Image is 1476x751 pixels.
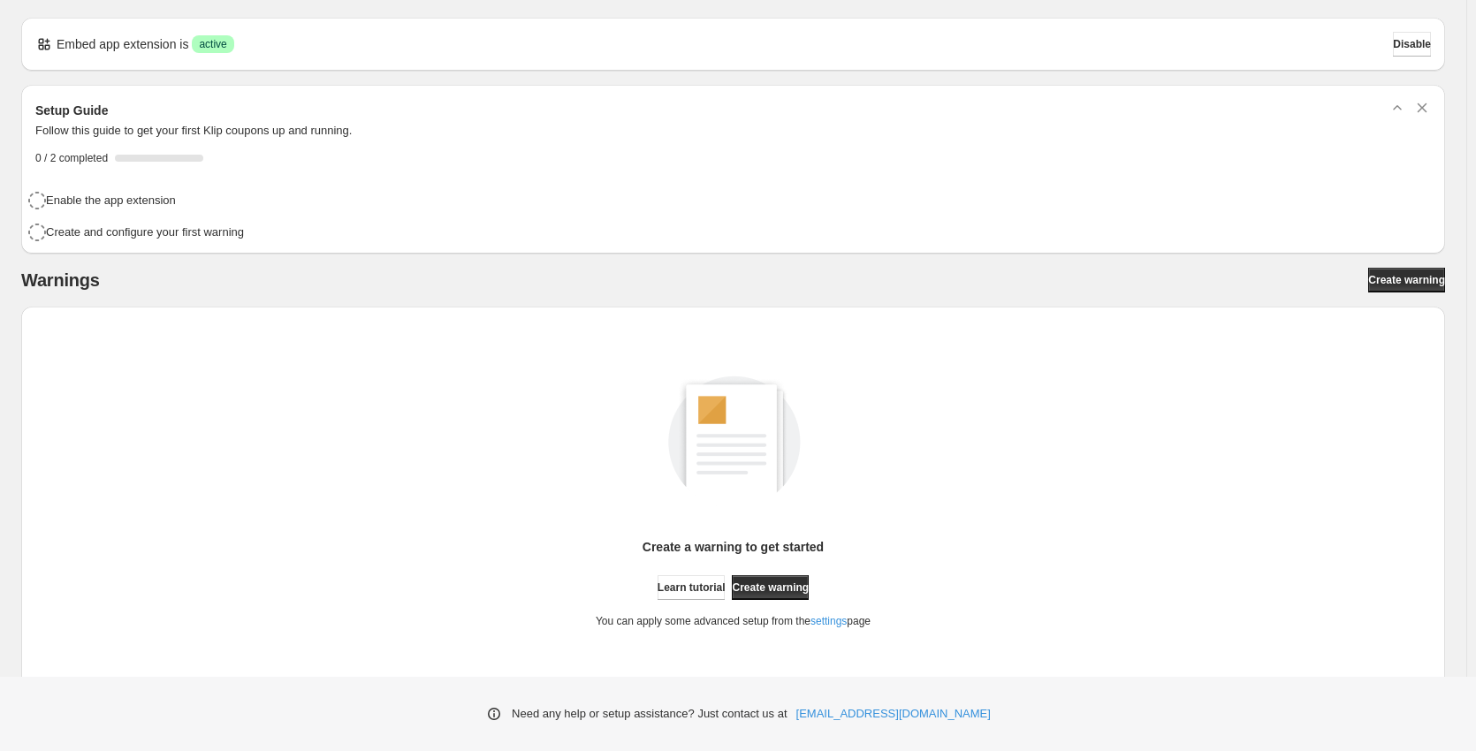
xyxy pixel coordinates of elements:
[57,35,188,53] p: Embed app extension is
[46,192,176,209] h4: Enable the app extension
[35,151,108,165] span: 0 / 2 completed
[796,705,991,723] a: [EMAIL_ADDRESS][DOMAIN_NAME]
[46,224,244,241] h4: Create and configure your first warning
[199,37,226,51] span: active
[1368,268,1445,292] a: Create warning
[35,122,1431,140] p: Follow this guide to get your first Klip coupons up and running.
[732,580,809,595] span: Create warning
[1393,32,1431,57] button: Disable
[643,538,824,556] p: Create a warning to get started
[658,575,726,600] a: Learn tutorial
[21,269,100,291] h2: Warnings
[35,102,108,119] h3: Setup Guide
[596,614,871,628] p: You can apply some advanced setup from the page
[732,575,809,600] a: Create warning
[1393,37,1431,51] span: Disable
[658,580,726,595] span: Learn tutorial
[810,615,847,627] a: settings
[1368,273,1445,287] span: Create warning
